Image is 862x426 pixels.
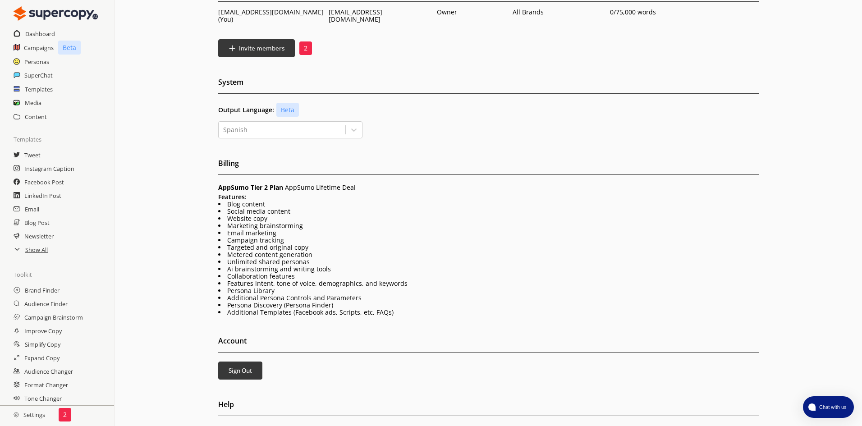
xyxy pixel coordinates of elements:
h2: System [218,75,759,94]
button: atlas-launcher [803,396,854,418]
li: Unlimited shared personas [218,258,759,266]
li: Targeted and original copy [218,244,759,251]
p: Owner [437,9,457,16]
p: Beta [58,41,81,55]
p: [EMAIL_ADDRESS][DOMAIN_NAME] [329,9,432,23]
p: 2 [304,45,307,52]
b: Features: [218,192,247,201]
p: [EMAIL_ADDRESS][DOMAIN_NAME] (You) [218,9,324,23]
a: Dashboard [25,27,55,41]
a: Audience Changer [24,365,73,378]
h2: Help [218,398,759,416]
li: Persona Library [218,287,759,294]
a: Simplify Copy [25,338,60,351]
h2: Account [218,334,759,353]
li: Marketing brainstorming [218,222,759,229]
a: Expand Copy [24,351,60,365]
a: Instagram Caption [24,162,74,175]
a: Tone Changer [24,392,62,405]
a: Personas [24,55,49,69]
b: Invite members [239,44,284,52]
li: Social media content [218,208,759,215]
p: All Brands [513,9,546,16]
b: Output Language: [218,106,274,114]
li: Blog content [218,201,759,208]
a: Facebook Post [24,175,64,189]
a: Email [25,202,39,216]
a: Audience Finder [24,297,68,311]
a: Show All [25,243,48,257]
li: Additional Templates (Facebook ads, Scripts, etc, FAQs) [218,309,759,316]
a: Brand Finder [25,284,60,297]
p: 0 /75,000 words [610,9,703,16]
h2: Billing [218,156,759,175]
a: SuperChat [24,69,53,82]
a: Format Changer [24,378,68,392]
button: Invite members [218,39,295,57]
a: Campaign Brainstorm [24,311,83,324]
span: Chat with us [816,403,848,411]
a: Improve Copy [24,324,62,338]
li: Persona Discovery (Persona Finder) [218,302,759,309]
li: Metered content generation [218,251,759,258]
a: Content [25,110,47,124]
li: Collaboration features [218,273,759,280]
img: Close [14,5,98,23]
a: Media [25,96,41,110]
span: AppSumo Tier 2 Plan [218,183,283,192]
p: Beta [276,103,299,117]
button: Sign Out [218,362,262,380]
p: 2 [63,411,67,418]
a: Tweet [24,148,41,162]
img: Close [14,412,19,417]
li: Email marketing [218,229,759,237]
li: Campaign tracking [218,237,759,244]
li: Additional Persona Controls and Parameters [218,294,759,302]
li: Ai brainstorming and writing tools [218,266,759,273]
a: Campaigns [24,41,54,55]
li: Website copy [218,215,759,222]
a: Newsletter [24,229,54,243]
li: Features intent, tone of voice, demographics, and keywords [218,280,759,287]
a: Templates [25,82,53,96]
a: Blog Post [24,216,50,229]
a: LinkedIn Post [24,189,61,202]
p: AppSumo Lifetime Deal [218,184,759,191]
b: Sign Out [229,366,252,375]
